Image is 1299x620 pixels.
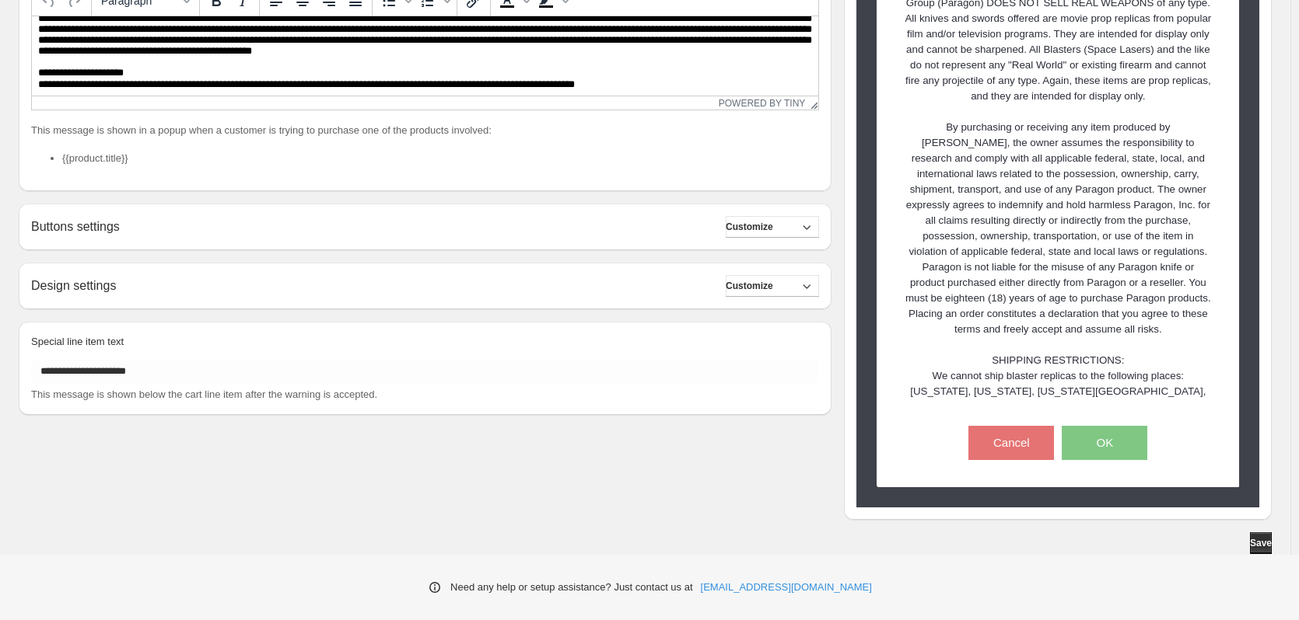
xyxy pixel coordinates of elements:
div: SHIPPING RESTRICTIONS: [904,353,1213,368]
button: Customize [726,275,819,297]
span: Customize [726,221,773,233]
a: [EMAIL_ADDRESS][DOMAIN_NAME] [701,580,872,595]
button: OK [1062,426,1147,460]
button: Save [1250,532,1272,554]
a: Powered by Tiny [719,98,806,109]
button: Customize [726,216,819,238]
span: By purchasing or receiving any item produced by [PERSON_NAME], the owner assumes the responsibili... [905,121,1211,335]
p: This message is shown in a popup when a customer is trying to purchase one of the products involved: [31,123,819,138]
li: {{product.title}} [62,151,819,166]
button: Cancel [968,426,1054,460]
div: We cannot ship blaster replicas to the following places: [US_STATE], [US_STATE], [US_STATE][GEOGR... [904,368,1213,415]
h2: Buttons settings [31,219,120,234]
div: Resize [805,96,818,110]
iframe: Rich Text Area [32,16,818,96]
span: Customize [726,280,773,292]
span: This message is shown below the cart line item after the warning is accepted. [31,388,377,400]
span: Special line item text [31,336,124,347]
h2: Design settings [31,278,116,293]
span: Save [1250,537,1272,549]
